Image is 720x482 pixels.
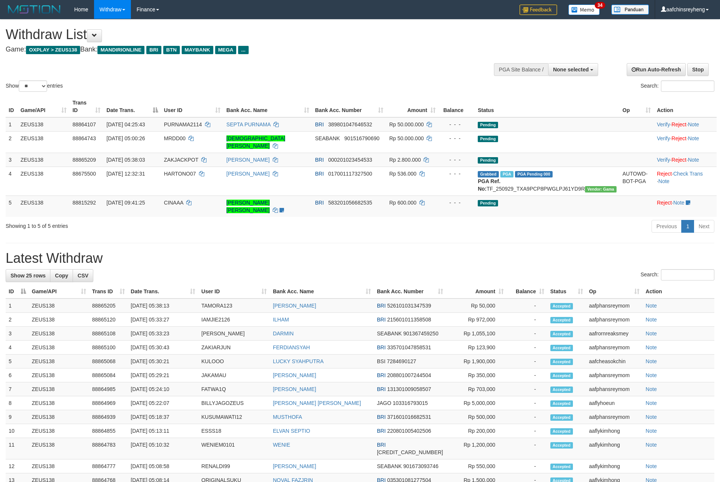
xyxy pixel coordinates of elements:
[89,355,128,368] td: 88865068
[273,400,361,406] a: [PERSON_NAME] [PERSON_NAME]
[6,219,295,230] div: Showing 1 to 5 of 5 entries
[6,327,29,341] td: 3
[106,157,145,163] span: [DATE] 05:38:03
[657,157,670,163] a: Verify
[387,317,431,323] span: Copy 215601011358508 to clipboard
[657,200,672,206] a: Reject
[387,344,431,350] span: Copy 335701047858531 to clipboard
[387,358,416,364] span: Copy 7284690127 to clipboard
[6,131,18,153] td: 2
[198,327,270,341] td: [PERSON_NAME]
[586,424,643,438] td: aaflykimhong
[673,171,703,177] a: Check Trans
[688,135,699,141] a: Note
[507,327,547,341] td: -
[377,386,386,392] span: BRI
[507,299,547,313] td: -
[475,167,620,196] td: TF_250929_TXA9PCP8PWGLPJ61YD9R
[446,368,507,382] td: Rp 350,000
[377,463,402,469] span: SEABANK
[475,96,620,117] th: Status
[586,285,643,299] th: Op: activate to sort column ascending
[146,46,161,54] span: BRI
[29,285,89,299] th: Game/API: activate to sort column ascending
[586,327,643,341] td: aafrornreaksmey
[646,428,657,434] a: Note
[446,341,507,355] td: Rp 123,900
[478,136,498,142] span: Pending
[198,438,270,459] td: WENIEM0101
[106,121,145,127] span: [DATE] 04:25:43
[446,459,507,473] td: Rp 550,000
[11,273,46,279] span: Show 25 rows
[128,459,199,473] td: [DATE] 05:08:58
[6,46,472,53] h4: Game: Bank:
[73,157,96,163] span: 88865209
[328,121,372,127] span: Copy 389801047646532 to clipboard
[29,313,89,327] td: ZEUS138
[315,135,340,141] span: SEABANK
[389,171,416,177] span: Rp 536.000
[273,317,289,323] a: ILHAM
[694,220,714,233] a: Next
[106,200,145,206] span: [DATE] 09:41:25
[446,299,507,313] td: Rp 50,000
[164,200,183,206] span: CINAAA
[586,355,643,368] td: aafcheasokchin
[646,442,657,448] a: Note
[6,313,29,327] td: 2
[198,424,270,438] td: ESSS18
[6,368,29,382] td: 6
[77,273,88,279] span: CSV
[182,46,213,54] span: MAYBANK
[507,341,547,355] td: -
[29,368,89,382] td: ZEUS138
[387,428,431,434] span: Copy 220801005402506 to clipboard
[6,27,472,42] h1: Withdraw List
[215,46,237,54] span: MEGA
[198,299,270,313] td: TAMORA123
[29,341,89,355] td: ZEUS138
[29,355,89,368] td: ZEUS138
[442,135,472,142] div: - - -
[446,438,507,459] td: Rp 1,200,000
[519,5,557,15] img: Feedback.jpg
[29,382,89,396] td: ZEUS138
[377,400,391,406] span: JAGO
[73,121,96,127] span: 88864107
[89,410,128,424] td: 88864939
[478,157,498,164] span: Pending
[641,269,714,280] label: Search:
[507,410,547,424] td: -
[446,396,507,410] td: Rp 5,000,000
[128,355,199,368] td: [DATE] 05:30:21
[273,303,316,309] a: [PERSON_NAME]
[161,96,223,117] th: User ID: activate to sort column ascending
[226,200,270,213] a: [PERSON_NAME] [PERSON_NAME]
[273,442,290,448] a: WENIE
[478,178,500,192] b: PGA Ref. No:
[393,400,428,406] span: Copy 103316793015 to clipboard
[6,80,63,92] label: Show entries
[6,117,18,132] td: 1
[6,4,63,15] img: MOTION_logo.png
[6,299,29,313] td: 1
[500,171,513,177] span: Marked by aaftrukkakada
[586,382,643,396] td: aafphansreymom
[273,330,293,336] a: DARMIN
[374,285,446,299] th: Bank Acc. Number: activate to sort column ascending
[442,170,472,177] div: - - -
[29,327,89,341] td: ZEUS138
[550,464,573,470] span: Accepted
[97,46,144,54] span: MANDIRIONLINE
[654,167,717,196] td: · ·
[223,96,312,117] th: Bank Acc. Name: activate to sort column ascending
[315,121,324,127] span: BRI
[128,396,199,410] td: [DATE] 05:22:07
[128,438,199,459] td: [DATE] 05:10:32
[550,373,573,379] span: Accepted
[550,442,573,449] span: Accepted
[198,396,270,410] td: BILLYJAGOZEUS
[550,387,573,393] span: Accepted
[89,396,128,410] td: 88864969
